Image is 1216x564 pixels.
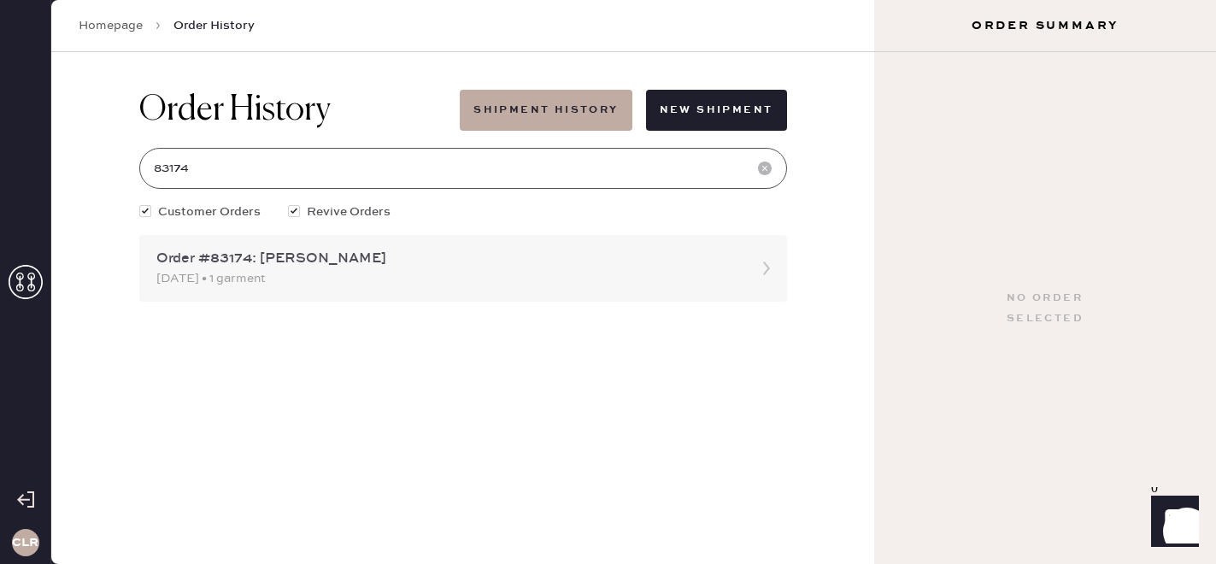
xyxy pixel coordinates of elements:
div: [DATE] • 1 garment [156,269,739,288]
div: No order selected [1007,288,1084,329]
iframe: Front Chat [1135,487,1208,561]
h1: Order History [139,90,331,131]
div: Order #83174: [PERSON_NAME] [156,249,739,269]
a: Homepage [79,17,143,34]
span: Customer Orders [158,203,261,221]
h3: Order Summary [874,17,1216,34]
button: Shipment History [460,90,631,131]
button: New Shipment [646,90,787,131]
h3: CLR [12,537,38,549]
span: Order History [173,17,255,34]
input: Search by order number, customer name, email or phone number [139,148,787,189]
span: Revive Orders [307,203,391,221]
